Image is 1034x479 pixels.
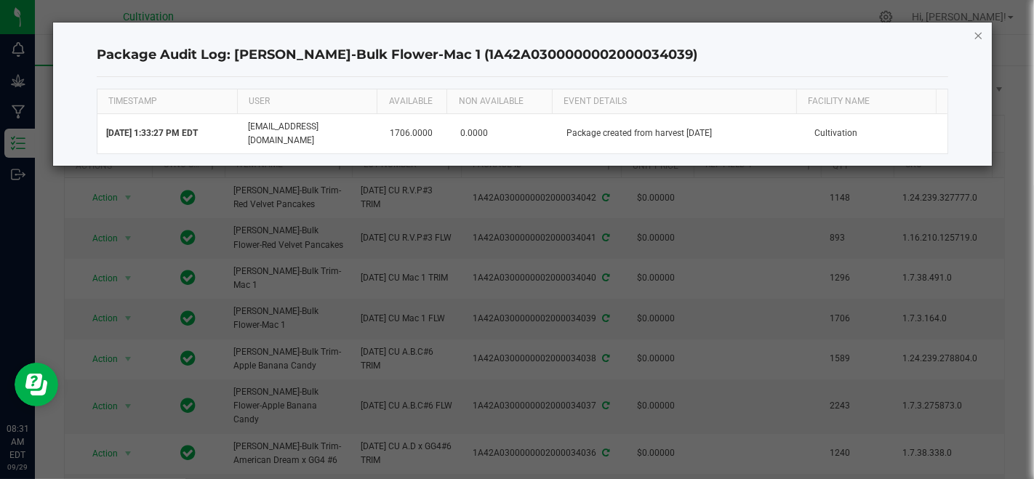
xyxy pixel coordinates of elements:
[97,46,948,65] h4: Package Audit Log: [PERSON_NAME]-Bulk Flower-Mac 1 (1A42A0300000002000034039)
[106,128,198,138] span: [DATE] 1:33:27 PM EDT
[377,89,446,114] th: AVAILABLE
[552,89,796,114] th: EVENT DETAILS
[381,114,452,153] td: 1706.0000
[796,89,936,114] th: Facility Name
[452,114,558,153] td: 0.0000
[558,114,806,153] td: Package created from harvest [DATE]
[806,114,947,153] td: Cultivation
[237,89,377,114] th: USER
[15,363,58,406] iframe: Resource center
[446,89,551,114] th: NON AVAILABLE
[97,89,237,114] th: TIMESTAMP
[239,114,381,153] td: [EMAIL_ADDRESS][DOMAIN_NAME]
